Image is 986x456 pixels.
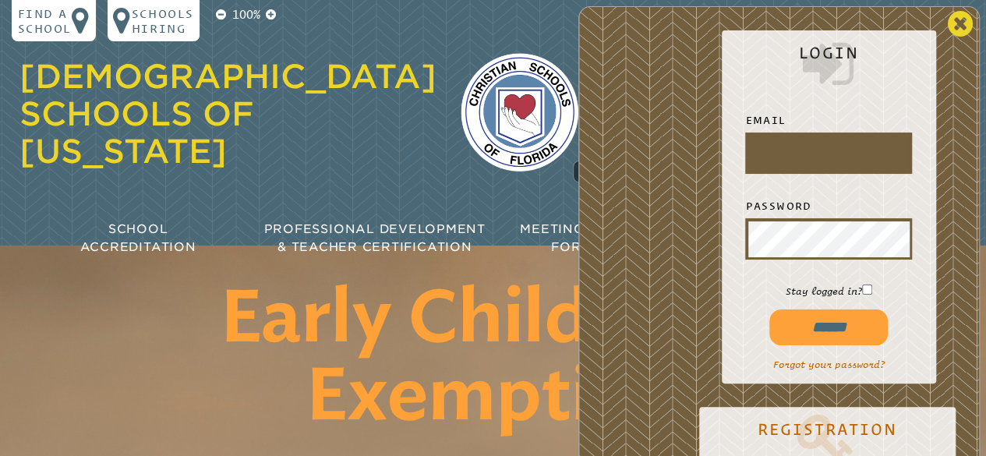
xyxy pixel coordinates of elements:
a: Forgot your password? [772,359,885,369]
img: csf-logo-web-colors.png [461,53,579,171]
h1: Early Childhood Exemption [113,281,873,437]
label: Password [745,197,912,215]
span: School Accreditation [80,221,196,254]
p: Schools Hiring [132,6,194,36]
a: [DEMOGRAPHIC_DATA] Schools of [US_STATE] [19,57,436,171]
span: Professional Development & Teacher Certification [264,221,486,254]
p: 100% [229,6,263,24]
h2: Login [733,44,924,94]
label: Email [745,111,912,129]
span: Meetings & Workshops for Educators [520,221,702,254]
p: Stay logged in? [733,284,924,298]
p: Find a school [18,6,72,36]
